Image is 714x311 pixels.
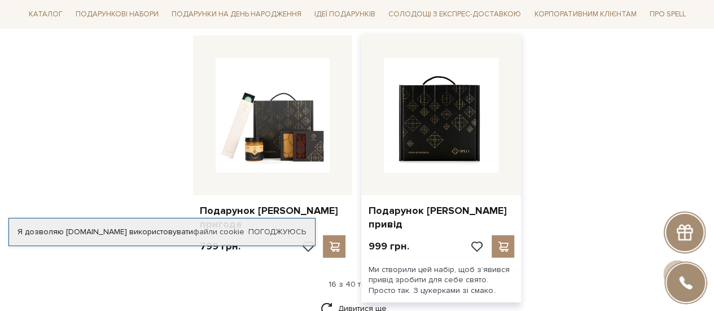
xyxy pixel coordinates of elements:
a: Корпоративним клієнтам [529,5,641,24]
a: Солодощі з експрес-доставкою [384,5,525,24]
span: Каталог [24,6,67,23]
a: Погоджуюсь [248,227,306,237]
span: Ідеї подарунків [310,6,380,23]
span: Подарункові набори [71,6,163,23]
img: Подарунок Солодкий привід [384,58,498,173]
p: 999 грн. [368,240,409,253]
p: 799 грн. [200,240,240,253]
a: Подарунок [PERSON_NAME] привід [368,204,514,231]
div: 16 з 40 товарів [20,279,695,290]
div: Я дозволяю [DOMAIN_NAME] використовувати [9,227,315,237]
span: Про Spell [645,6,690,23]
a: файли cookie [193,227,244,236]
span: Подарунки на День народження [167,6,306,23]
a: Подарунок [PERSON_NAME] пригода [200,204,346,231]
div: Ми створили цей набір, щоб зʼявився привід зробити для себе свято. Просто так. З цукерками зі сма... [361,258,521,303]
